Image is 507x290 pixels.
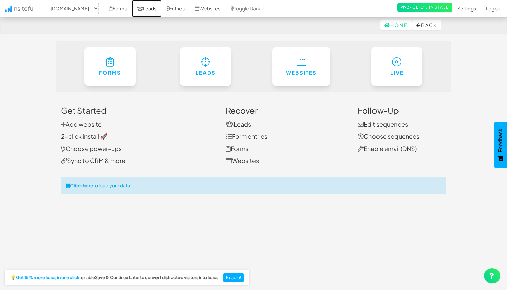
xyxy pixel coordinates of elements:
[498,129,504,152] span: Feedback
[226,157,259,164] a: Websites
[61,177,446,194] div: to load your data...
[16,275,81,280] strong: Get 15% more leads in one click:
[412,20,441,30] button: Back
[358,106,446,115] h3: Follow-Up
[180,47,232,86] a: Leads
[61,132,107,140] a: 2-click install 🚀
[286,70,317,76] h6: Websites
[358,144,417,152] a: Enable email (DNS)
[226,120,251,128] a: Leads
[61,120,102,128] a: Add website
[61,157,125,164] a: Sync to CRM & more
[358,120,408,128] a: Edit sequences
[272,47,330,86] a: Websites
[194,70,218,76] h6: Leads
[226,132,267,140] a: Form entries
[494,122,507,168] button: Feedback - Show survey
[98,70,122,76] h6: Forms
[371,47,423,86] a: Live
[380,20,412,30] a: Home
[358,132,419,140] a: Choose sequences
[61,106,216,115] h3: Get Started
[226,144,248,152] a: Forms
[223,273,244,282] button: Enable!
[70,182,93,188] strong: Click here
[61,144,122,152] a: Choose power-ups
[10,275,218,280] h2: 💡 enable to convert distracted visitors into leads
[226,106,347,115] h3: Recover
[84,47,136,86] a: Forms
[5,6,12,12] img: icon.png
[397,3,452,12] a: 2-Click Install
[95,275,140,280] a: Save & Continue Later
[385,70,409,76] h6: Live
